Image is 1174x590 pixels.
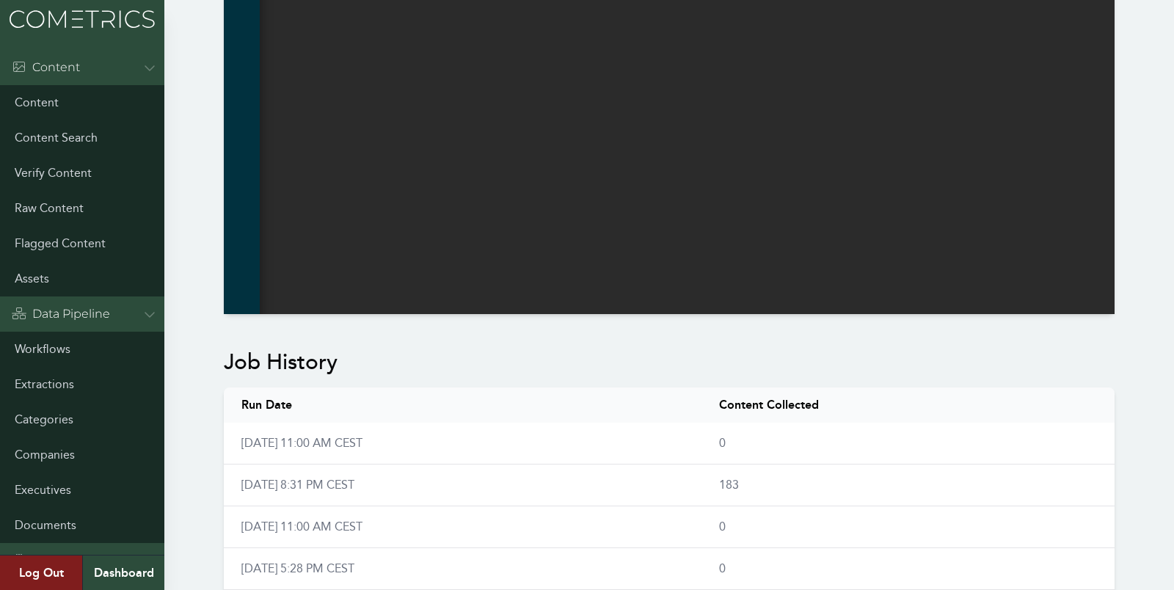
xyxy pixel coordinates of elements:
div: Data Pipeline [12,305,110,323]
div: Content [12,59,80,76]
td: 0 [701,423,1114,465]
h2: Job History [224,349,1114,376]
td: 0 [701,506,1114,548]
a: [DATE] 11:00 AM CEST [241,520,362,533]
td: 183 [701,465,1114,506]
th: Run Date [224,387,701,423]
div: Admin [12,552,72,569]
a: [DATE] 5:28 PM CEST [241,561,354,575]
a: [DATE] 8:31 PM CEST [241,478,354,492]
a: Dashboard [82,556,164,590]
td: 0 [701,548,1114,590]
a: [DATE] 11:00 AM CEST [241,436,362,450]
th: Content Collected [701,387,1114,423]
